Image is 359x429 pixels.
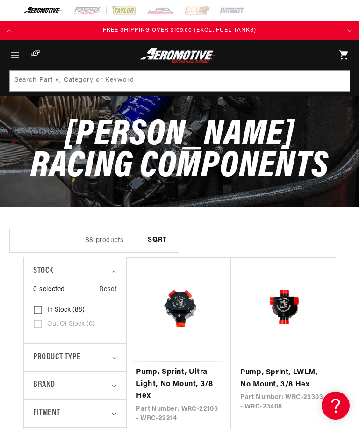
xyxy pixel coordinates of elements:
[33,265,53,278] span: Stock
[47,306,85,315] span: In stock (88)
[138,48,221,63] img: Aeromotive
[329,71,349,91] button: Search Part #, Category or Keyword
[19,26,340,35] div: 2 of 2
[33,379,55,392] span: Brand
[30,117,329,186] span: [PERSON_NAME] Racing Components
[19,26,340,35] div: Announcement
[5,40,25,70] summary: Menu
[33,344,116,372] summary: Product type (0 selected)
[33,285,65,295] span: 0 selected
[33,400,116,427] summary: Fitment (0 selected)
[340,21,359,40] button: Translation missing: en.sections.announcements.next_announcement
[99,285,116,295] a: Reset
[10,71,350,91] input: Search Part #, Category or Keyword
[33,372,116,399] summary: Brand (0 selected)
[240,367,326,391] a: Pump, Sprint, LWLM, No Mount, 3/8 Hex
[33,257,116,285] summary: Stock (0 selected)
[47,320,95,329] span: Out of stock (0)
[136,366,222,402] a: Pump, Sprint, Ultra-Light, No Mount, 3/8 Hex
[33,407,60,420] span: Fitment
[103,28,256,33] span: FREE SHIPPING OVER $109.00 (EXCL. FUEL TANKS)
[33,351,80,365] span: Product type
[86,237,124,244] span: 88 products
